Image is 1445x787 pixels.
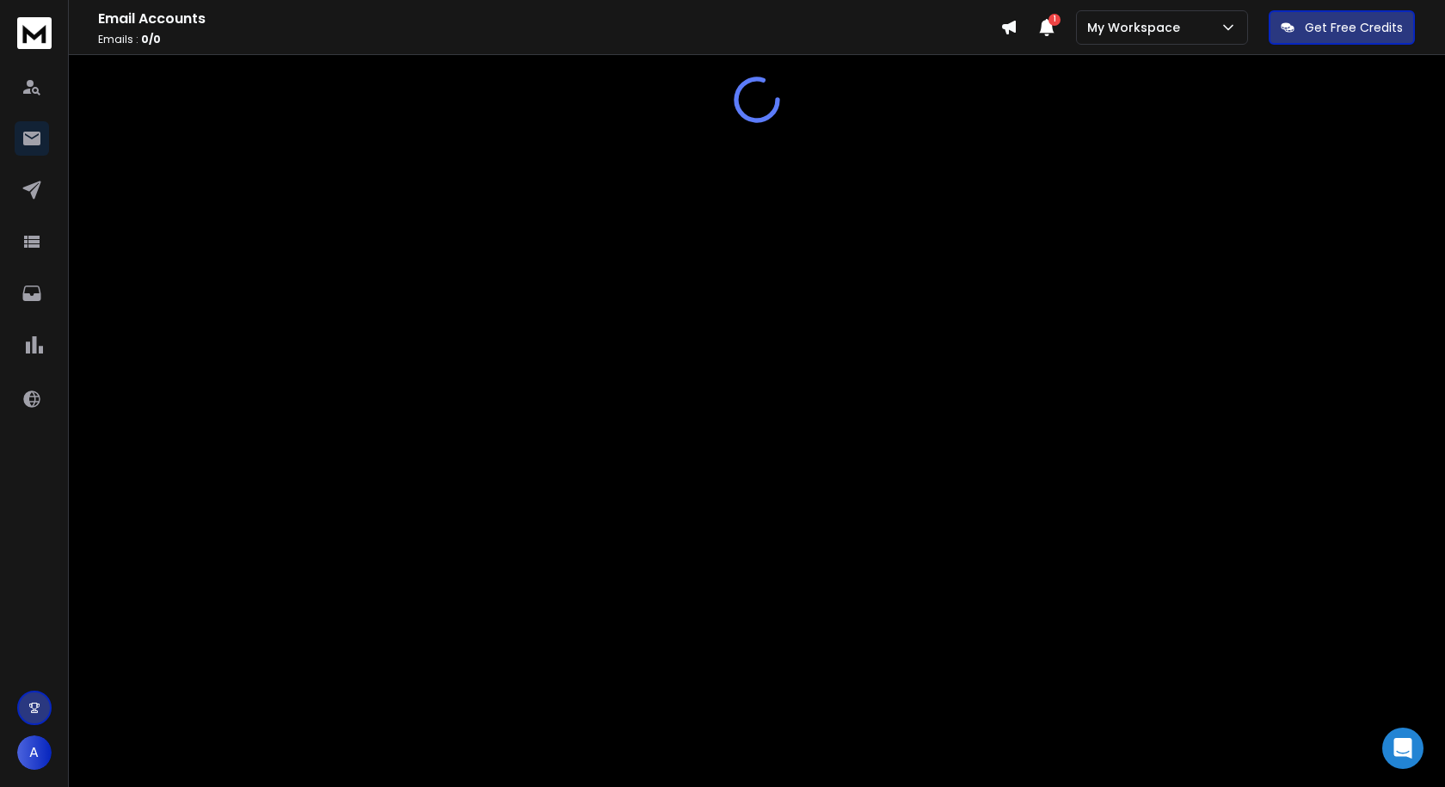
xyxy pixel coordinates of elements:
img: logo [17,17,52,49]
button: Get Free Credits [1269,10,1415,45]
button: A [17,735,52,770]
div: Open Intercom Messenger [1382,728,1423,769]
p: My Workspace [1087,19,1187,36]
p: Get Free Credits [1305,19,1403,36]
p: Emails : [98,33,1000,46]
span: 1 [1048,14,1061,26]
span: 0 / 0 [141,32,161,46]
h1: Email Accounts [98,9,1000,29]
